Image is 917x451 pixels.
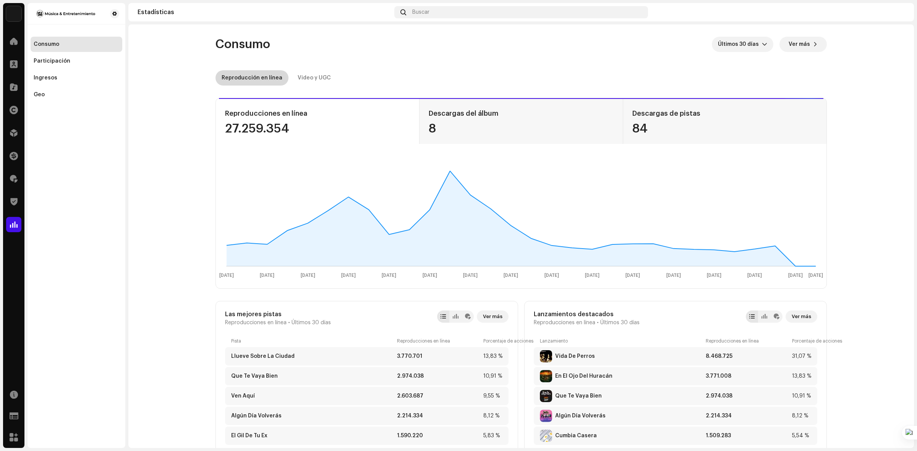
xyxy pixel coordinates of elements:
div: Video y UGC [298,70,331,86]
div: Reproducción en línea [222,70,282,86]
text: [DATE] [808,273,823,278]
text: [DATE] [341,273,356,278]
span: Ver más [792,309,811,324]
div: 8,12 % [483,413,502,419]
div: 8,12 % [792,413,811,419]
div: 8 [429,123,614,135]
text: [DATE] [219,273,234,278]
div: Porcentaje de acciones [483,338,502,344]
div: 10,91 % [483,373,502,379]
div: Consumo [34,41,59,47]
span: Reproducciones en línea [225,320,287,326]
div: 2.214.334 [397,413,480,419]
span: Últimos 30 días [718,37,762,52]
span: Reproducciones en línea [534,320,595,326]
text: [DATE] [504,273,518,278]
span: • [288,320,290,326]
img: 1F30A401-6D8C-406F-9871-054629D5BF77 [540,390,552,402]
div: 5,54 % [792,433,811,439]
div: Descargas del álbum [429,107,614,120]
div: Estadísticas [138,9,391,15]
img: 9E0F4993-EB9B-4BD8-A6CC-FC49294DA960 [540,350,552,362]
text: [DATE] [301,273,315,278]
div: 9,55 % [483,393,502,399]
div: Participación [34,58,70,64]
text: [DATE] [747,273,762,278]
div: En El Ojo Del Huracán [555,373,612,379]
img: 78f3867b-a9d0-4b96-9959-d5e4a689f6cf [6,6,21,21]
span: Ver más [483,309,502,324]
div: 1.590.220 [397,433,480,439]
span: Últimos 30 días [600,320,640,326]
div: 84 [632,123,817,135]
div: Reproducciones en línea [397,338,480,344]
div: 2.974.038 [706,393,789,399]
div: Reproducciones en línea [225,107,410,120]
div: 2.974.038 [397,373,480,379]
div: 2.603.687 [397,393,480,399]
div: Ingresos [34,75,57,81]
div: Lanzamientos destacados [534,310,640,318]
img: 3717b2bf-458a-4f77-811b-8c65a38911d6 [34,9,98,18]
re-m-nav-item: Ingresos [31,70,122,86]
div: Porcentaje de acciones [792,338,811,344]
div: Cumbia Casera [555,433,597,439]
div: Geo [34,92,45,98]
div: 13,83 % [792,373,811,379]
text: [DATE] [585,273,599,278]
re-m-nav-item: Consumo [31,37,122,52]
div: Ven Aquí [231,393,255,399]
div: Reproducciones en línea [706,338,789,344]
span: • [597,320,599,326]
div: El Gil De Tu Ex [231,433,267,439]
div: 5,83 % [483,433,502,439]
div: Descargas de pistas [632,107,817,120]
span: Últimos 30 días [292,320,331,326]
text: [DATE] [666,273,681,278]
text: [DATE] [382,273,396,278]
span: Consumo [215,37,270,52]
img: c904f273-36fb-4b92-97b0-1c77b616e906 [893,6,905,18]
re-m-nav-item: Geo [31,87,122,102]
div: 3.770.701 [397,353,480,359]
div: Las mejores pistas [225,310,331,318]
span: Buscar [412,9,429,15]
text: [DATE] [463,273,478,278]
text: [DATE] [260,273,274,278]
div: 27.259.354 [225,123,410,135]
div: Algún Día Volverás [231,413,282,419]
div: dropdown trigger [762,37,767,52]
div: Llueve Sobre La Ciudad [231,353,295,359]
div: 31,07 % [792,353,811,359]
img: E8D53FCE-2D68-47CD-8758-D961CB207D01 [540,430,552,442]
div: Lanzamiento [540,338,703,344]
img: FF6A219D-A8D5-41E3-B065-94992C424509 [540,370,552,382]
div: Que Te Vaya Bien [555,393,602,399]
button: Ver más [779,37,827,52]
text: [DATE] [788,273,803,278]
div: Que Te Vaya Bien [231,373,278,379]
text: [DATE] [625,273,640,278]
text: [DATE] [423,273,437,278]
img: 84D0B426-6D8E-4E75-B40A-715AA30E4C64 [540,410,552,422]
div: Pista [231,338,394,344]
div: 13,83 % [483,353,502,359]
div: 2.214.334 [706,413,789,419]
div: 1.509.283 [706,433,789,439]
text: [DATE] [707,273,721,278]
button: Ver más [786,310,817,323]
div: 8.468.725 [706,353,789,359]
text: [DATE] [544,273,559,278]
button: Ver más [477,310,509,323]
span: Ver más [789,37,810,52]
re-m-nav-item: Participación [31,53,122,69]
div: Algún Día Volverás [555,413,606,419]
div: 3.771.008 [706,373,789,379]
div: Vida De Perros [555,353,595,359]
div: 10,91 % [792,393,811,399]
